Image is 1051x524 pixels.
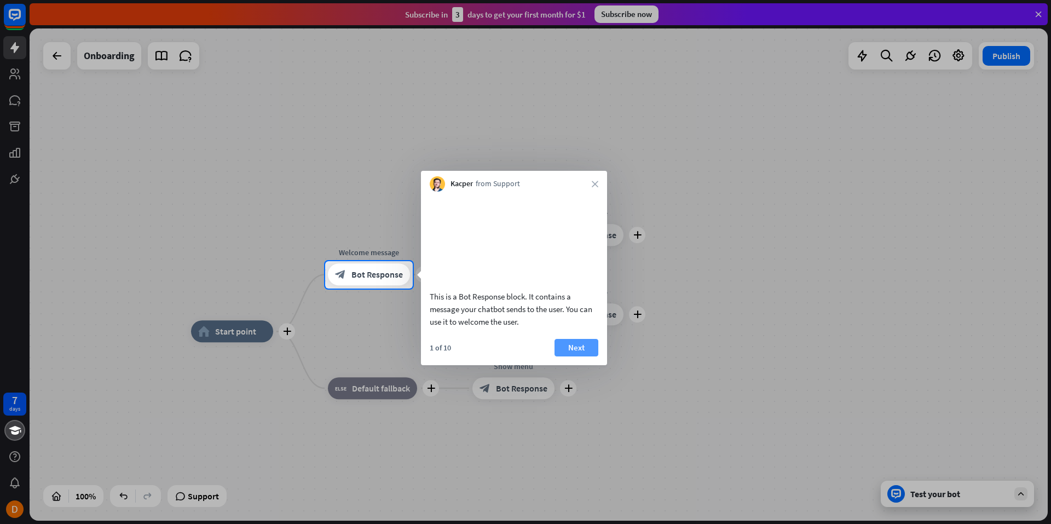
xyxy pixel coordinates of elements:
div: This is a Bot Response block. It contains a message your chatbot sends to the user. You can use i... [430,290,598,328]
i: block_bot_response [335,269,346,280]
span: from Support [476,178,520,189]
span: Kacper [451,178,473,189]
i: close [592,181,598,187]
button: Open LiveChat chat widget [9,4,42,37]
button: Next [555,339,598,356]
div: 1 of 10 [430,343,451,353]
span: Bot Response [351,269,403,280]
